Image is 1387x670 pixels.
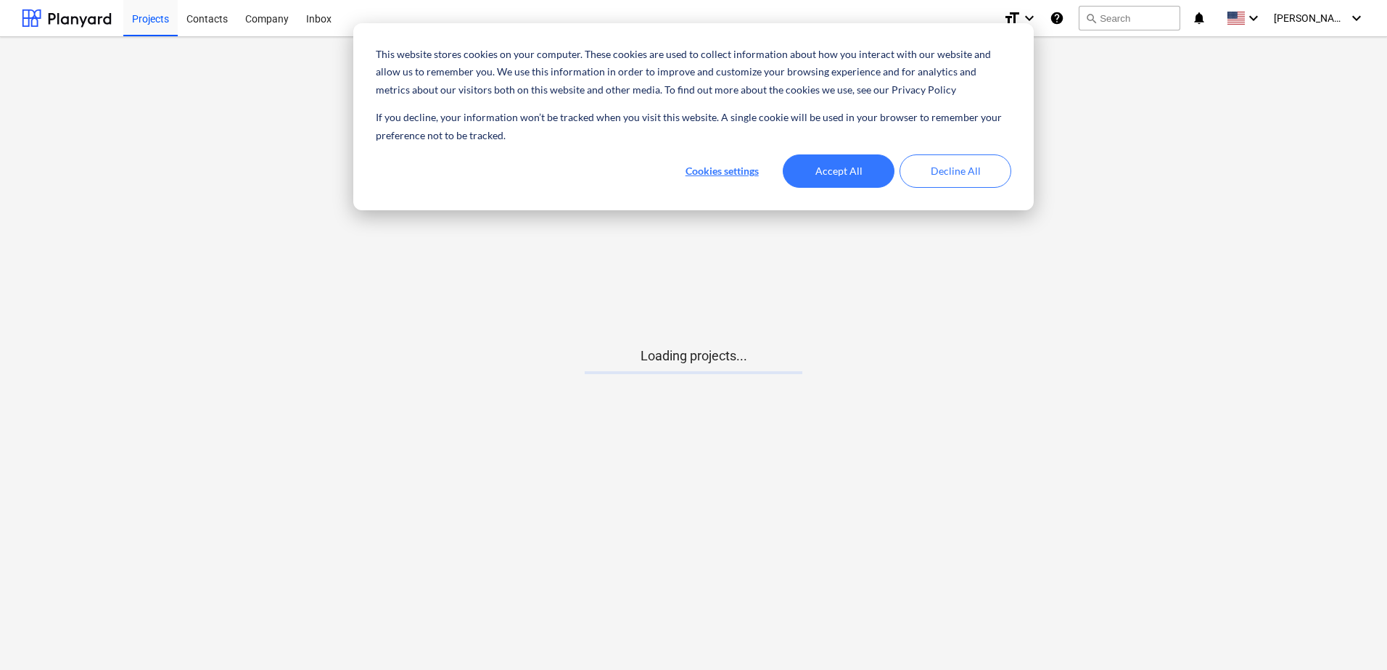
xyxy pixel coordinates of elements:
[1245,9,1262,27] i: keyboard_arrow_down
[900,154,1011,188] button: Decline All
[1314,600,1387,670] iframe: Chat Widget
[1085,12,1097,24] span: search
[1079,6,1180,30] button: Search
[1050,9,1064,27] i: Knowledge base
[1003,9,1021,27] i: format_size
[353,23,1034,210] div: Cookie banner
[1348,9,1365,27] i: keyboard_arrow_down
[376,46,1011,99] p: This website stores cookies on your computer. These cookies are used to collect information about...
[376,109,1011,144] p: If you decline, your information won’t be tracked when you visit this website. A single cookie wi...
[1192,9,1206,27] i: notifications
[783,154,894,188] button: Accept All
[666,154,778,188] button: Cookies settings
[585,347,802,365] p: Loading projects...
[1021,9,1038,27] i: keyboard_arrow_down
[1274,12,1346,24] span: [PERSON_NAME]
